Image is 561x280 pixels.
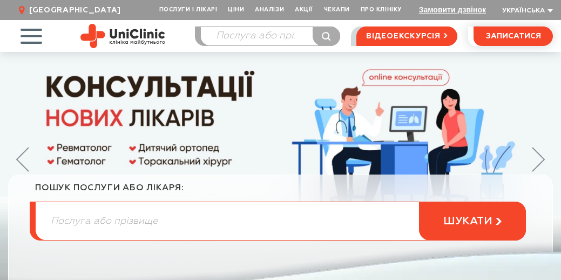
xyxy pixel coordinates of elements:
[356,26,457,46] a: відеоекскурсія
[419,202,526,241] button: шукати
[36,202,525,240] input: Послуга або прізвище
[486,32,541,40] span: записатися
[419,5,486,14] button: Замовити дзвінок
[499,7,553,15] button: Українська
[80,24,165,48] img: Uniclinic
[29,5,121,15] span: [GEOGRAPHIC_DATA]
[35,183,526,202] div: пошук послуги або лікаря:
[366,27,441,45] span: відеоекскурсія
[443,215,492,228] span: шукати
[201,27,340,45] input: Послуга або прізвище
[502,8,545,14] span: Українська
[474,26,553,46] button: записатися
